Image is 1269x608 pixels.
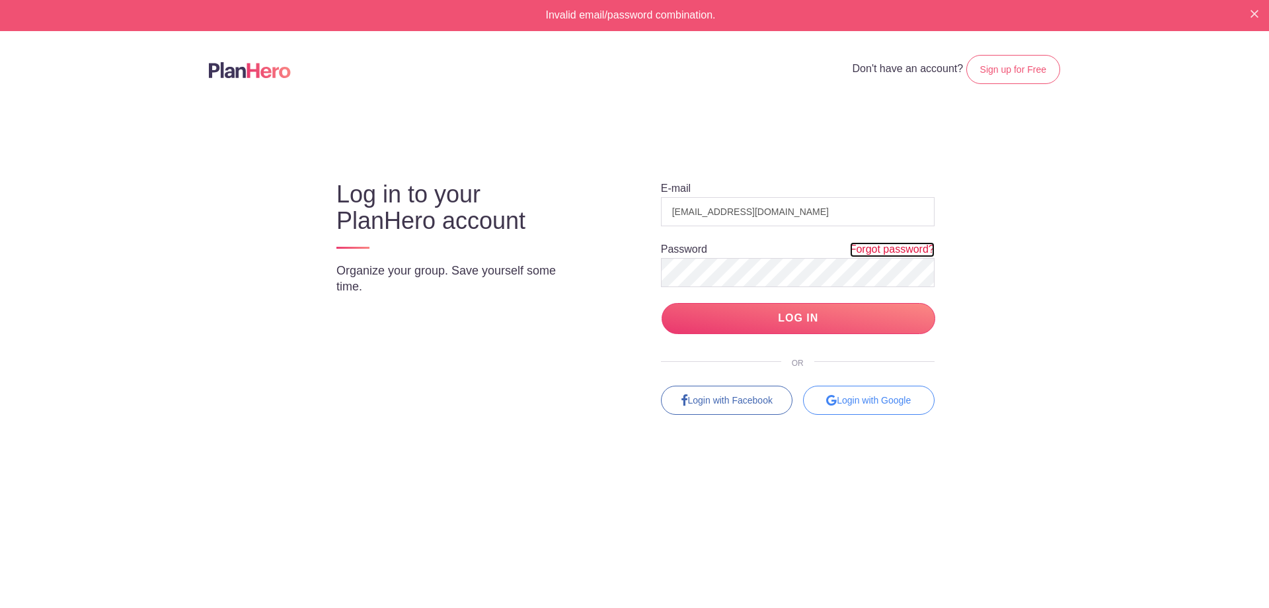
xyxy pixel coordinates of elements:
button: Close [1250,8,1258,19]
h3: Log in to your PlanHero account [336,181,585,234]
span: OR [781,359,814,368]
input: e.g. julie@eventco.com [661,197,935,226]
label: Password [661,244,707,255]
label: E-mail [661,183,691,194]
img: X small white [1250,10,1258,18]
a: Forgot password? [850,242,935,257]
a: Login with Facebook [661,386,792,415]
span: Don't have an account? [853,63,964,74]
a: Sign up for Free [966,55,1060,84]
p: Organize your group. Save yourself some time. [336,263,585,294]
input: LOG IN [662,303,935,334]
img: Logo main planhero [209,62,291,78]
div: Login with Google [803,386,935,415]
